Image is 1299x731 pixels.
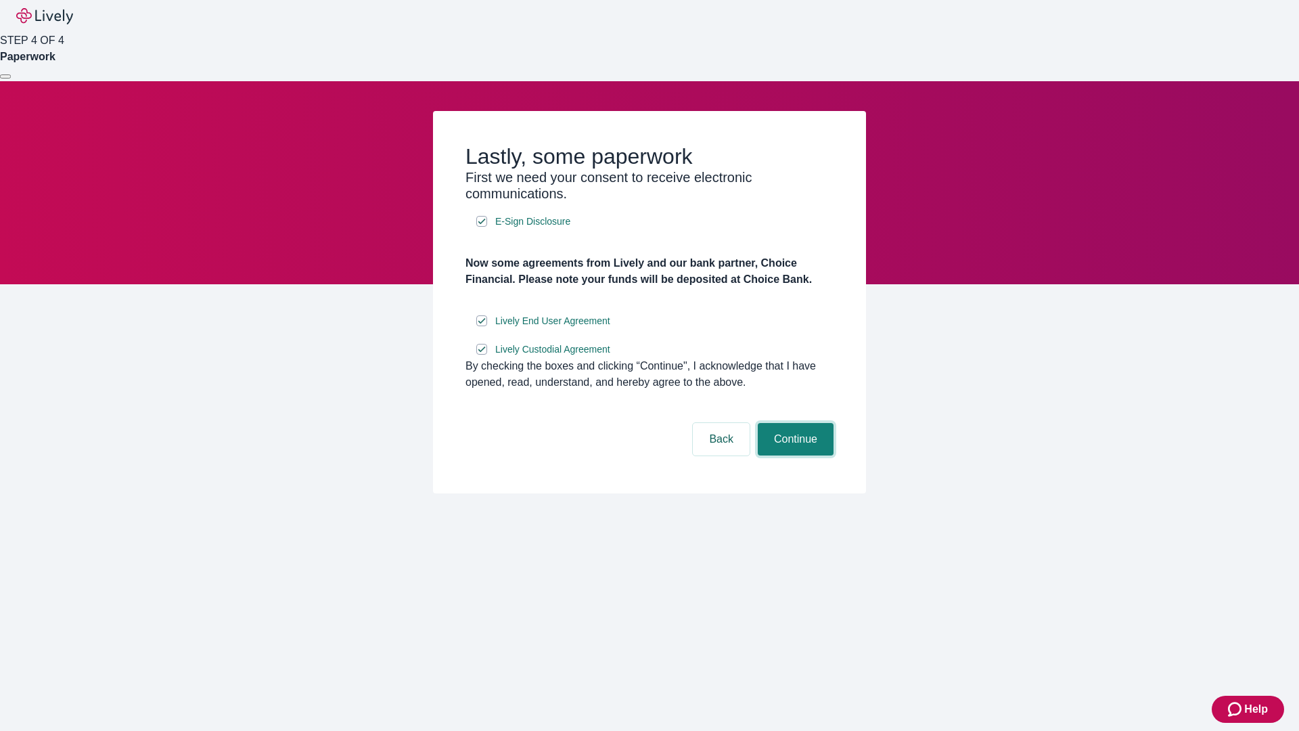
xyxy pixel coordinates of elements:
a: e-sign disclosure document [493,341,613,358]
span: Lively End User Agreement [495,314,610,328]
button: Back [693,423,750,456]
h3: First we need your consent to receive electronic communications. [465,169,834,202]
span: Help [1244,701,1268,717]
img: Lively [16,8,73,24]
button: Continue [758,423,834,456]
button: Zendesk support iconHelp [1212,696,1284,723]
a: e-sign disclosure document [493,213,573,230]
svg: Zendesk support icon [1228,701,1244,717]
div: By checking the boxes and clicking “Continue", I acknowledge that I have opened, read, understand... [465,358,834,391]
h2: Lastly, some paperwork [465,143,834,169]
h4: Now some agreements from Lively and our bank partner, Choice Financial. Please note your funds wi... [465,255,834,288]
span: Lively Custodial Agreement [495,342,610,357]
a: e-sign disclosure document [493,313,613,330]
span: E-Sign Disclosure [495,215,570,229]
